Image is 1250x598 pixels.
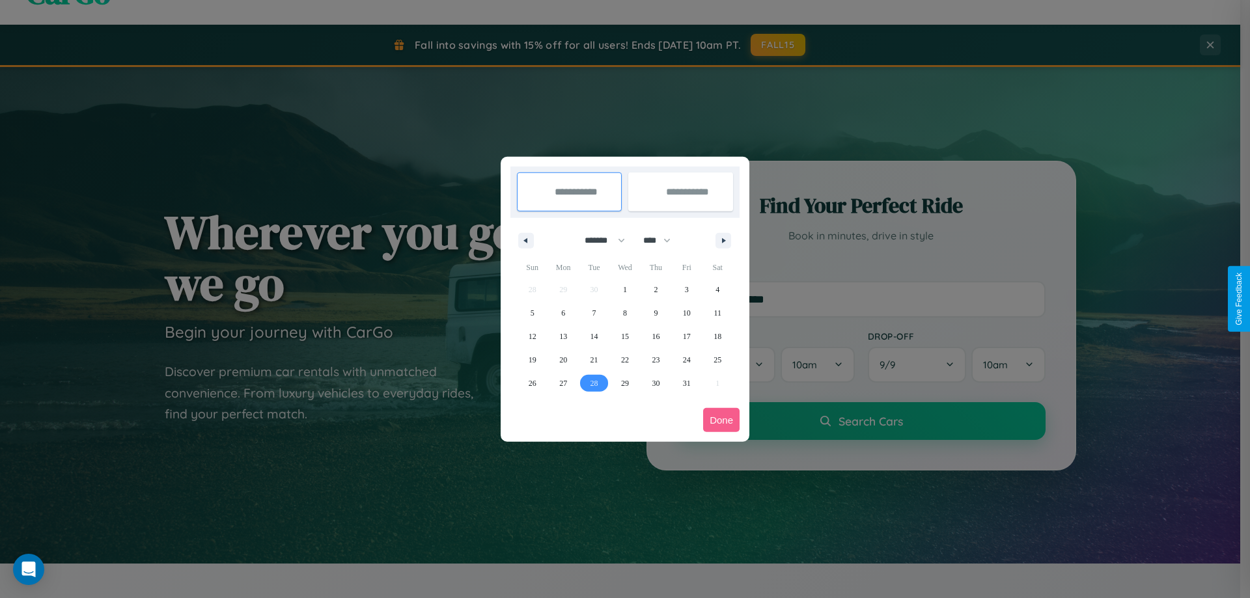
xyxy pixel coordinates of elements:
[548,257,578,278] span: Mon
[714,348,721,372] span: 25
[621,348,629,372] span: 22
[13,554,44,585] div: Open Intercom Messenger
[517,348,548,372] button: 19
[609,301,640,325] button: 8
[641,325,671,348] button: 16
[702,257,733,278] span: Sat
[641,257,671,278] span: Thu
[548,325,578,348] button: 13
[609,372,640,395] button: 29
[529,348,536,372] span: 19
[1234,273,1243,325] div: Give Feedback
[579,257,609,278] span: Tue
[559,348,567,372] span: 20
[671,278,702,301] button: 3
[529,325,536,348] span: 12
[654,301,658,325] span: 9
[531,301,535,325] span: 5
[548,301,578,325] button: 6
[590,325,598,348] span: 14
[702,325,733,348] button: 18
[702,301,733,325] button: 11
[671,348,702,372] button: 24
[609,325,640,348] button: 15
[529,372,536,395] span: 26
[609,278,640,301] button: 1
[621,372,629,395] span: 29
[579,372,609,395] button: 28
[652,325,660,348] span: 16
[641,348,671,372] button: 23
[579,325,609,348] button: 14
[623,301,627,325] span: 8
[641,301,671,325] button: 9
[548,372,578,395] button: 27
[517,257,548,278] span: Sun
[641,278,671,301] button: 2
[702,348,733,372] button: 25
[641,372,671,395] button: 30
[548,348,578,372] button: 20
[652,372,660,395] span: 30
[654,278,658,301] span: 2
[683,301,691,325] span: 10
[671,372,702,395] button: 31
[609,348,640,372] button: 22
[623,278,627,301] span: 1
[671,257,702,278] span: Fri
[652,348,660,372] span: 23
[715,278,719,301] span: 4
[683,325,691,348] span: 17
[671,325,702,348] button: 17
[517,301,548,325] button: 5
[683,372,691,395] span: 31
[609,257,640,278] span: Wed
[685,278,689,301] span: 3
[592,301,596,325] span: 7
[702,278,733,301] button: 4
[671,301,702,325] button: 10
[590,372,598,395] span: 28
[621,325,629,348] span: 15
[559,325,567,348] span: 13
[683,348,691,372] span: 24
[579,301,609,325] button: 7
[590,348,598,372] span: 21
[703,408,740,432] button: Done
[714,325,721,348] span: 18
[517,325,548,348] button: 12
[714,301,721,325] span: 11
[579,348,609,372] button: 21
[561,301,565,325] span: 6
[517,372,548,395] button: 26
[559,372,567,395] span: 27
